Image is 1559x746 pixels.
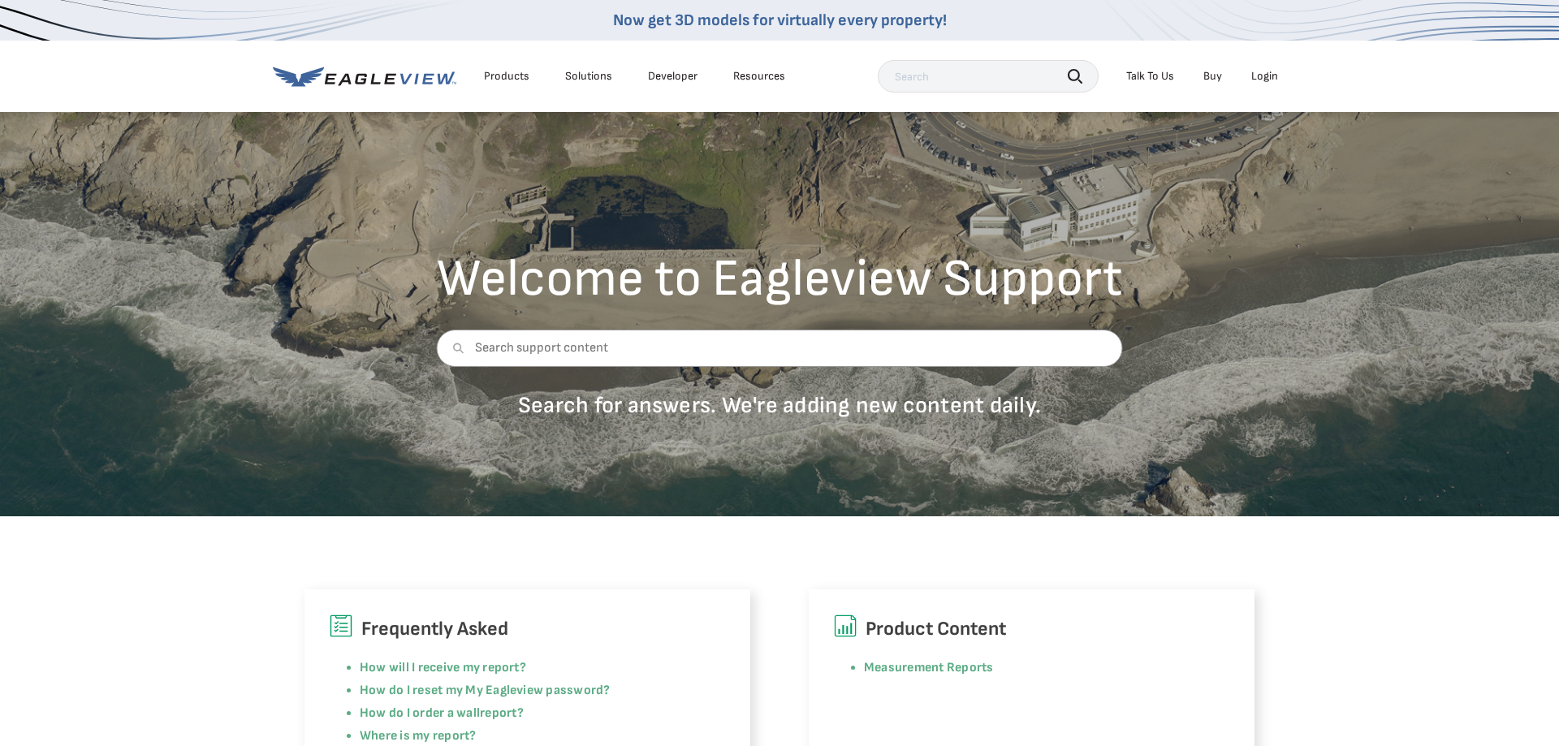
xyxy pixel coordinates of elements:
[517,705,524,721] a: ?
[360,683,611,698] a: How do I reset my My Eagleview password?
[1126,69,1174,84] div: Talk To Us
[437,330,1123,367] input: Search support content
[864,660,994,675] a: Measurement Reports
[833,614,1230,645] h6: Product Content
[648,69,697,84] a: Developer
[613,11,947,30] a: Now get 3D models for virtually every property!
[437,391,1123,420] p: Search for answers. We're adding new content daily.
[360,660,526,675] a: How will I receive my report?
[360,728,477,744] a: Where is my report?
[437,253,1123,305] h2: Welcome to Eagleview Support
[480,705,516,721] a: report
[484,69,529,84] div: Products
[565,69,612,84] div: Solutions
[1251,69,1278,84] div: Login
[329,614,726,645] h6: Frequently Asked
[1203,69,1222,84] a: Buy
[360,705,480,721] a: How do I order a wall
[733,69,785,84] div: Resources
[878,60,1099,93] input: Search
